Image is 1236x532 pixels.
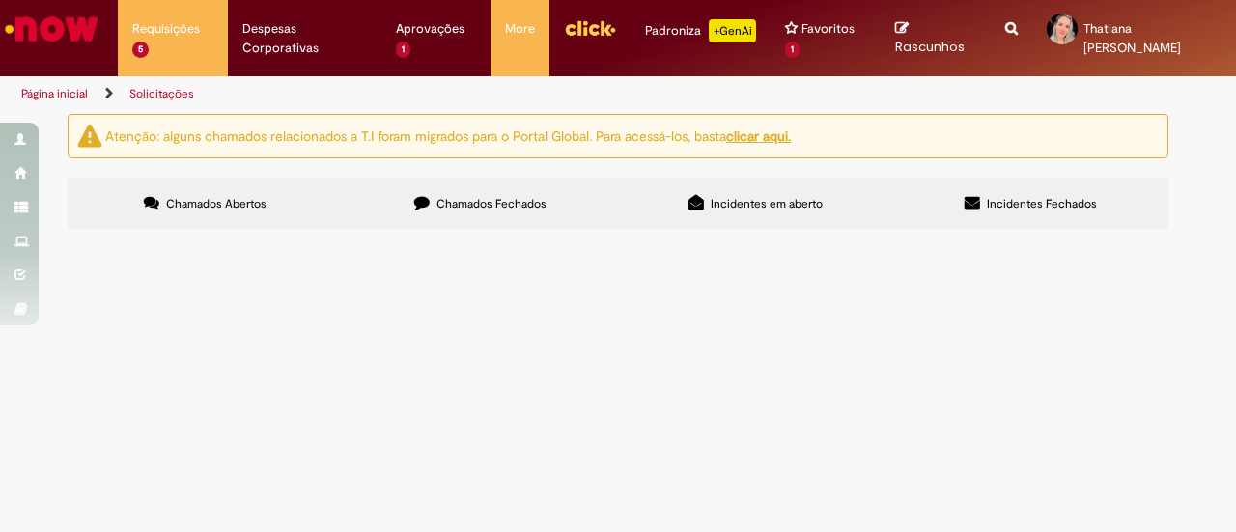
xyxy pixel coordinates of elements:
span: More [505,19,535,39]
div: Padroniza [645,19,756,42]
span: 1 [396,42,410,58]
span: Requisições [132,19,200,39]
img: ServiceNow [2,10,101,48]
span: Rascunhos [895,38,965,56]
span: 1 [785,42,800,58]
span: 5 [132,42,149,58]
span: Incidentes em aberto [711,196,823,211]
a: clicar aqui. [726,127,791,145]
span: Thatiana [PERSON_NAME] [1083,20,1181,56]
span: Favoritos [801,19,855,39]
img: click_logo_yellow_360x200.png [564,14,616,42]
ul: Trilhas de página [14,76,809,112]
a: Rascunhos [895,20,976,56]
p: +GenAi [709,19,756,42]
span: Chamados Abertos [166,196,267,211]
span: Despesas Corporativas [242,19,368,58]
span: Aprovações [396,19,464,39]
ng-bind-html: Atenção: alguns chamados relacionados a T.I foram migrados para o Portal Global. Para acessá-los,... [105,127,791,145]
a: Solicitações [129,86,194,101]
span: Incidentes Fechados [987,196,1097,211]
span: Chamados Fechados [436,196,547,211]
a: Página inicial [21,86,88,101]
